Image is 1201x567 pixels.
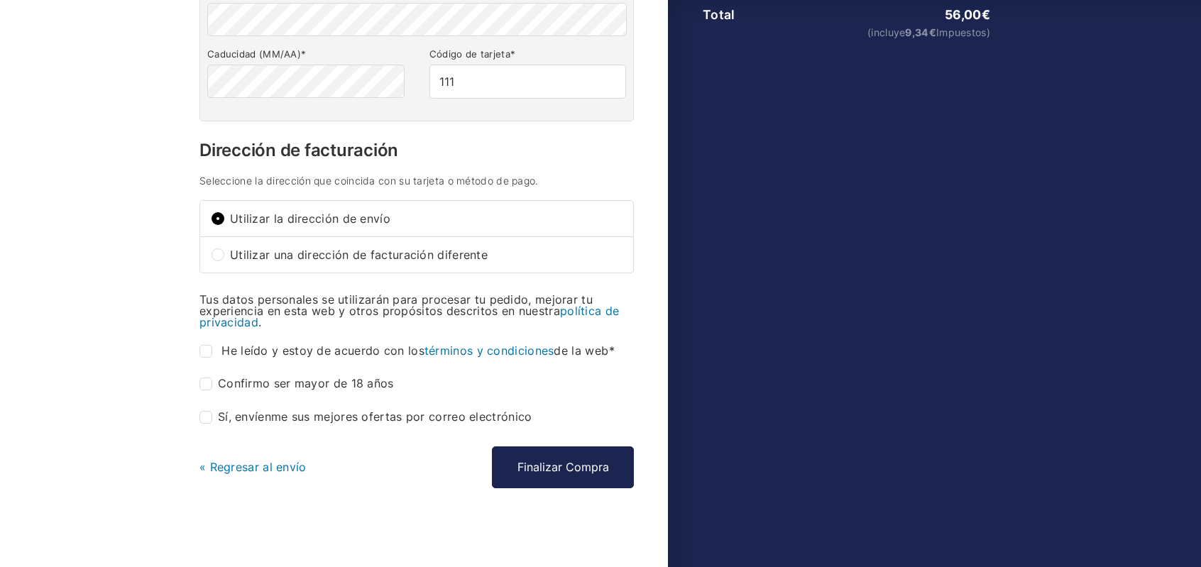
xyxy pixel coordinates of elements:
input: Confirmo ser mayor de 18 años [199,378,212,390]
span: Utilizar una dirección de facturación diferente [230,249,622,260]
th: Total [702,8,799,22]
a: « Regresar al envío [199,460,307,474]
h4: Seleccione la dirección que coincida con su tarjeta o método de pago. [199,176,634,186]
bdi: 56,00 [945,7,990,22]
span: He leído y estoy de acuerdo con los de la web [221,343,615,358]
h3: Dirección de facturación [199,142,634,159]
p: Tus datos personales se utilizarán para procesar tu pedido, mejorar tu experiencia en esta web y ... [199,294,634,328]
span: € [982,7,990,22]
small: (incluye Impuestos) [799,28,990,38]
label: Confirmo ser mayor de 18 años [199,378,394,390]
input: Sí, envíenme sus mejores ofertas por correo electrónico [199,411,212,424]
input: CVV [429,65,626,99]
span: Utilizar la dirección de envío [230,213,622,224]
label: Sí, envíenme sus mejores ofertas por correo electrónico [199,411,532,424]
span: 9,34 [905,26,936,38]
input: He leído y estoy de acuerdo con lostérminos y condicionesde la web [199,345,212,358]
button: Finalizar Compra [492,446,634,488]
a: política de privacidad [199,304,619,329]
label: Caducidad (MM/AA) [207,48,404,60]
span: € [929,26,936,38]
a: términos y condiciones [424,343,554,358]
label: Código de tarjeta [429,48,626,60]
